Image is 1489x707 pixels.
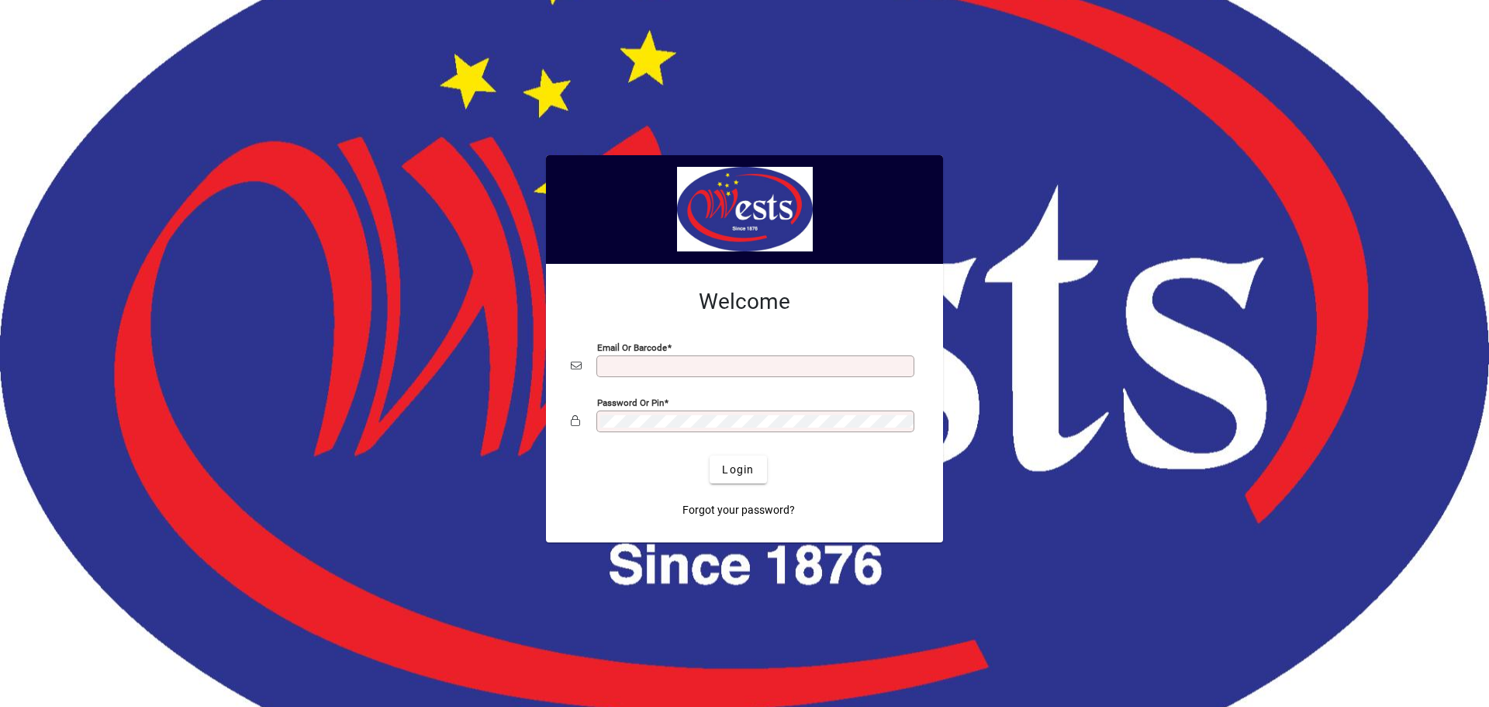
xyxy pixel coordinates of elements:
span: Forgot your password? [682,502,795,518]
h2: Welcome [571,289,918,315]
span: Login [722,462,754,478]
mat-label: Email or Barcode [597,342,667,353]
a: Forgot your password? [676,496,801,524]
mat-label: Password or Pin [597,397,664,408]
button: Login [710,456,766,483]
